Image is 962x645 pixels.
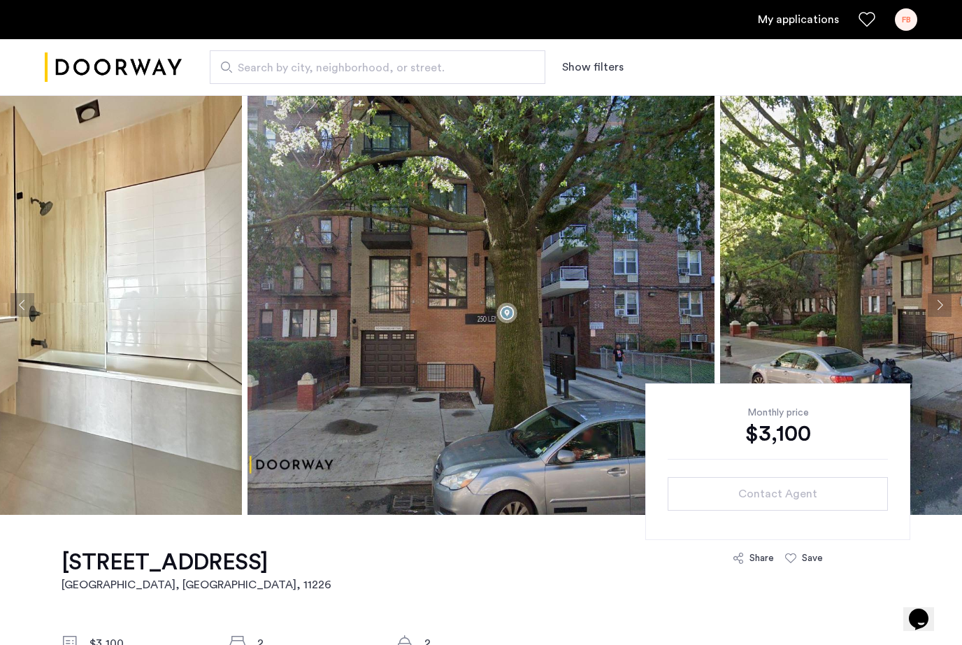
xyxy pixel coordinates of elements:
div: $3,100 [668,420,888,448]
button: Show or hide filters [562,59,624,76]
a: [STREET_ADDRESS][GEOGRAPHIC_DATA], [GEOGRAPHIC_DATA], 11226 [62,548,331,593]
button: button [668,477,888,511]
span: Contact Agent [738,485,817,502]
div: Share [749,551,774,565]
a: Cazamio logo [45,41,182,94]
div: Monthly price [668,406,888,420]
div: Save [802,551,823,565]
a: My application [758,11,839,28]
iframe: chat widget [903,589,948,631]
h1: [STREET_ADDRESS] [62,548,331,576]
button: Next apartment [928,293,952,317]
h2: [GEOGRAPHIC_DATA], [GEOGRAPHIC_DATA] , 11226 [62,576,331,593]
a: Favorites [859,11,875,28]
img: logo [45,41,182,94]
input: Apartment Search [210,50,545,84]
button: Previous apartment [10,293,34,317]
img: apartment [247,95,715,515]
div: FB [895,8,917,31]
span: Search by city, neighborhood, or street. [238,59,506,76]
